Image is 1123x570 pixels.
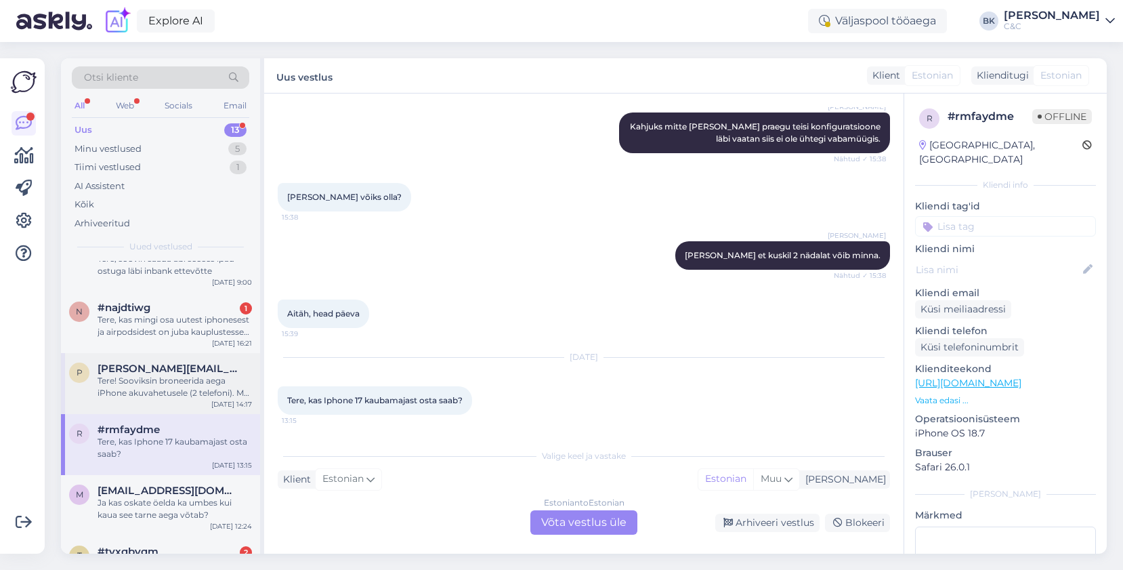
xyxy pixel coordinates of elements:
[98,546,158,558] span: #tvxqbvqm
[915,394,1096,407] p: Vaata edasi ...
[75,123,92,137] div: Uus
[834,154,886,164] span: Nähtud ✓ 15:38
[919,138,1082,167] div: [GEOGRAPHIC_DATA], [GEOGRAPHIC_DATA]
[162,97,195,115] div: Socials
[98,253,252,277] div: Tere, soovin saada abi seoses ipad ostuga läbi inbank ettevõtte
[282,212,333,222] span: 15:38
[971,68,1029,83] div: Klienditugi
[76,489,83,500] span: m
[212,460,252,470] div: [DATE] 13:15
[210,521,252,531] div: [DATE] 12:24
[228,142,247,156] div: 5
[212,338,252,348] div: [DATE] 16:21
[98,436,252,460] div: Tere, kas Iphone 17 kaubamajast osta saab?
[11,69,37,95] img: Askly Logo
[915,426,1096,441] p: iPhone OS 18.7
[75,142,142,156] div: Minu vestlused
[834,270,886,281] span: Nähtud ✓ 15:38
[685,250,881,260] span: [PERSON_NAME] et kuskil 2 nädalat võib minna.
[278,472,311,487] div: Klient
[915,286,1096,300] p: Kliendi email
[915,508,1096,523] p: Märkmed
[915,412,1096,426] p: Operatsioonisüsteem
[927,113,933,123] span: r
[212,277,252,287] div: [DATE] 9:00
[103,7,131,35] img: explore-ai
[76,306,83,317] span: n
[75,180,125,193] div: AI Assistent
[98,363,238,375] span: polina.rosa@gmail.com
[530,510,637,535] div: Võta vestlus üle
[915,338,1024,357] div: Küsi telefoninumbrit
[800,472,886,487] div: [PERSON_NAME]
[129,241,192,253] span: Uued vestlused
[915,179,1096,191] div: Kliendi info
[630,121,883,144] span: Kahjuks mitte [PERSON_NAME] praegu teisi konfiguratsioone läbi vaatan siis ei ole ühtegi vabamüügis.
[828,230,886,241] span: [PERSON_NAME]
[915,377,1021,389] a: [URL][DOMAIN_NAME]
[698,469,753,489] div: Estonian
[915,300,1011,319] div: Küsi meiliaadressi
[912,68,953,83] span: Estonian
[867,68,900,83] div: Klient
[137,9,215,33] a: Explore AI
[1004,10,1100,21] div: [PERSON_NAME]
[75,217,130,230] div: Arhiveeritud
[287,395,463,405] span: Tere, kas Iphone 17 kaubamajast osta saab?
[98,497,252,521] div: Ja kas oskate öelda ka umbes kui kaua see tarne aega võtab?
[1004,21,1100,32] div: C&C
[1004,10,1115,32] a: [PERSON_NAME]C&C
[98,485,238,497] span: merli.alev@gmail.com
[915,446,1096,460] p: Brauser
[915,324,1096,338] p: Kliendi telefon
[98,424,160,436] span: #rmfaydme
[276,66,333,85] label: Uus vestlus
[322,472,364,487] span: Estonian
[915,199,1096,213] p: Kliendi tag'id
[915,488,1096,500] div: [PERSON_NAME]
[77,428,83,439] span: r
[1040,68,1082,83] span: Estonian
[98,314,252,338] div: Tere, kas mingi osa uutest iphonesest ja airpodsidest on juba kauplustesse jõudnud?
[282,329,333,339] span: 15:39
[224,123,247,137] div: 13
[75,161,141,174] div: Tiimi vestlused
[948,108,1032,125] div: # rmfaydme
[715,514,820,532] div: Arhiveeri vestlus
[915,460,1096,474] p: Safari 26.0.1
[211,399,252,409] div: [DATE] 14:17
[915,242,1096,256] p: Kliendi nimi
[230,161,247,174] div: 1
[72,97,87,115] div: All
[287,192,402,202] span: [PERSON_NAME] võiks olla?
[282,415,333,426] span: 13:15
[221,97,249,115] div: Email
[98,375,252,399] div: Tere! Sooviksin broneerida aega iPhone akuvahetusele (2 telefoni). Mul miskipärast ei avane korra...
[915,362,1096,376] p: Klienditeekond
[828,102,886,112] span: [PERSON_NAME]
[278,450,890,462] div: Valige keel ja vastake
[77,550,82,561] span: t
[979,12,998,30] div: BK
[113,97,137,115] div: Web
[808,9,947,33] div: Väljaspool tööaega
[84,70,138,85] span: Otsi kliente
[1032,109,1092,124] span: Offline
[287,308,360,319] span: Aitäh, head päeva
[761,472,782,485] span: Muu
[77,367,83,378] span: p
[278,351,890,363] div: [DATE]
[240,546,252,558] div: 2
[825,514,890,532] div: Blokeeri
[544,497,624,509] div: Estonian to Estonian
[240,302,252,314] div: 1
[915,216,1096,237] input: Lisa tag
[98,302,150,314] span: #najdtiwg
[916,262,1080,277] input: Lisa nimi
[75,198,94,211] div: Kõik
